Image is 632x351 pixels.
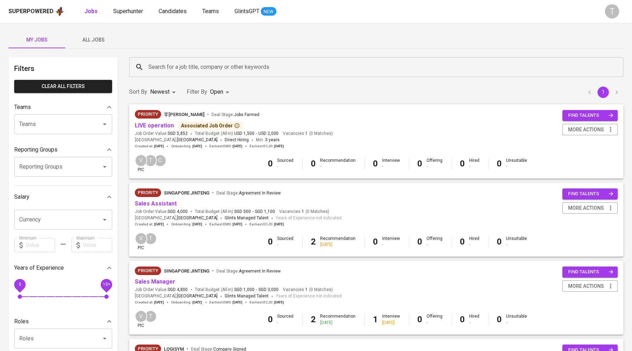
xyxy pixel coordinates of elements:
span: [DATE] [232,222,242,227]
button: Open [100,162,110,172]
div: V [135,154,147,167]
b: 0 [497,314,502,324]
span: [DATE] [232,144,242,149]
span: find talents [568,111,614,120]
span: [GEOGRAPHIC_DATA] [177,215,218,222]
a: Sales Assistant [135,200,177,207]
p: Newest [150,88,170,96]
div: Unsuitable [506,313,527,325]
button: more actions [562,202,618,214]
b: Jobs [84,8,98,15]
a: Superpoweredapp logo [9,6,65,17]
span: SGD 500 [234,209,251,215]
div: - [427,242,443,248]
div: [DATE] [320,242,356,248]
span: Earliest ECJD : [249,144,284,149]
button: find talents [562,267,618,278]
span: Total Budget (All-In) [195,287,279,293]
button: more actions [562,124,618,136]
img: app logo [55,6,65,17]
span: Singapore Jinteng [164,190,209,196]
b: 0 [373,237,378,247]
b: 0 [268,159,273,169]
input: Value [26,238,55,252]
div: Open [210,86,232,99]
span: Candidates [159,8,187,15]
div: V [135,232,147,245]
div: pic [135,310,147,329]
span: - [252,209,253,215]
button: find talents [562,110,618,121]
span: USD 2,000 [258,131,279,137]
span: GlintsGPT [235,8,259,15]
p: Teams [14,103,31,111]
span: SGD 4,000 [167,209,188,215]
button: Open [100,334,110,344]
div: pic [135,232,147,251]
span: Deal Stage : [216,191,281,196]
a: Jobs [84,7,99,16]
div: - [277,242,294,248]
span: Deal Stage : [216,269,281,274]
span: [DATE] [192,222,202,227]
h6: Filters [14,63,112,74]
span: Glints Managed Talent [225,215,269,220]
a: Teams [202,7,220,16]
div: pic [135,154,147,173]
div: Interview [383,313,400,325]
span: 10+ [103,282,110,287]
span: Priority [135,189,161,196]
span: Job Order Value [135,287,188,293]
div: Offering [427,158,443,170]
span: Min. [256,137,280,142]
span: Direct Hiring [225,137,249,142]
div: - [506,320,527,326]
span: Teams [202,8,219,15]
div: - [469,242,480,248]
div: Superpowered [9,7,54,16]
p: Sort By [129,88,147,96]
span: - [256,131,257,137]
div: T [605,4,619,18]
div: Sourced [277,158,294,170]
div: Associated Job Order [181,122,240,129]
span: 1 [304,287,308,293]
span: Superhunter [113,8,143,15]
div: - [427,320,443,326]
div: - [277,164,294,170]
div: - [277,320,294,326]
div: Unsuitable [506,158,527,170]
span: Total Budget (All-In) [195,131,279,137]
div: Sourced [277,313,294,325]
span: [GEOGRAPHIC_DATA] , [135,137,218,144]
div: Hired [469,158,480,170]
div: Roles [14,314,112,329]
span: Created at : [135,144,164,149]
span: My Jobs [13,35,61,44]
div: - [506,164,527,170]
span: SGD 3,000 [258,287,279,293]
span: SGD 4,800 [167,287,188,293]
span: Earliest ECJD : [249,300,284,305]
div: Recommendation [320,158,356,170]
b: 0 [418,159,423,169]
span: Vacancies ( 0 Matches ) [279,209,329,215]
a: Sales Manager [135,278,175,285]
div: C [154,154,166,167]
span: Earliest ECJD : [249,222,284,227]
div: Interview [383,158,400,170]
div: Sourced [277,236,294,248]
div: V [135,310,147,323]
div: Teams [14,100,112,114]
span: [DATE] [274,144,284,149]
span: [DATE] [154,222,164,227]
a: Superhunter [113,7,144,16]
div: Recommendation [320,236,356,248]
b: 2 [311,237,316,247]
span: Singapore Jinteng [164,268,209,274]
button: page 1 [598,87,609,98]
div: T [144,154,157,167]
span: Glints Managed Talent [225,294,269,298]
nav: pagination navigation [583,87,623,98]
div: Salary [14,190,112,204]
